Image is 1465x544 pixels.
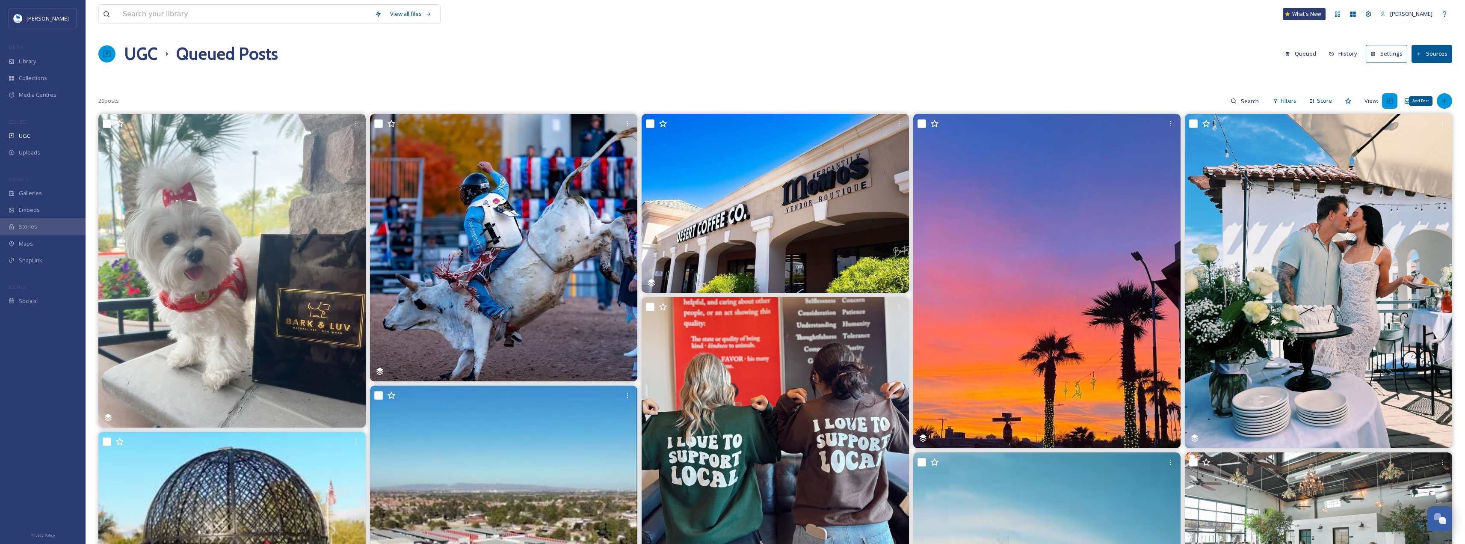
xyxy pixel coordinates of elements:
[1412,45,1452,62] button: Sources
[19,297,37,305] span: Socials
[27,15,69,22] span: [PERSON_NAME]
[1390,10,1432,18] span: [PERSON_NAME]
[19,240,33,248] span: Maps
[9,284,26,290] span: SOCIALS
[1185,114,1452,448] img: Celebrating something special? 🎉 From birthdays to bridal showers, Bottle & Bean is the perfect s...
[9,119,27,125] span: COLLECT
[9,176,28,182] span: WIDGETS
[1366,45,1407,62] button: Settings
[98,114,366,428] img: 432487869_887847589757364_4796375296375744141_n.jpg
[30,532,55,538] span: Privacy Policy
[1325,45,1366,62] a: History
[19,189,42,197] span: Galleries
[386,6,436,22] a: View all files
[1237,92,1264,110] input: Search
[1364,97,1378,105] span: View:
[1281,45,1325,62] a: Queued
[19,149,40,157] span: Uploads
[642,114,909,293] img: 474153806_18056956102966328_1954497935257457249_n.jpg
[118,5,370,24] input: Search your library
[370,114,637,381] img: 422890452_18076055428452715_1701741071229087628_n.jpg
[1281,97,1296,105] span: Filters
[1317,97,1332,105] span: Score
[1409,96,1432,106] div: Add Post
[1281,45,1320,62] button: Queued
[19,57,36,65] span: Library
[14,14,22,23] img: download.jpeg
[19,74,47,82] span: Collections
[1427,506,1452,531] button: Open Chat
[19,132,30,140] span: UGC
[913,114,1181,448] img: 471569101_18477617176034941_4121651036665666169_n.jpg
[9,44,24,51] span: MEDIA
[19,206,40,214] span: Embeds
[124,41,157,67] a: UGC
[19,91,56,99] span: Media Centres
[176,41,278,67] h1: Queued Posts
[19,223,37,231] span: Stories
[1283,8,1326,20] a: What's New
[1325,45,1362,62] button: History
[98,97,119,105] span: 29 posts
[1376,6,1437,22] a: [PERSON_NAME]
[1366,45,1412,62] a: Settings
[19,256,42,265] span: SnapLink
[30,529,55,540] a: Privacy Policy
